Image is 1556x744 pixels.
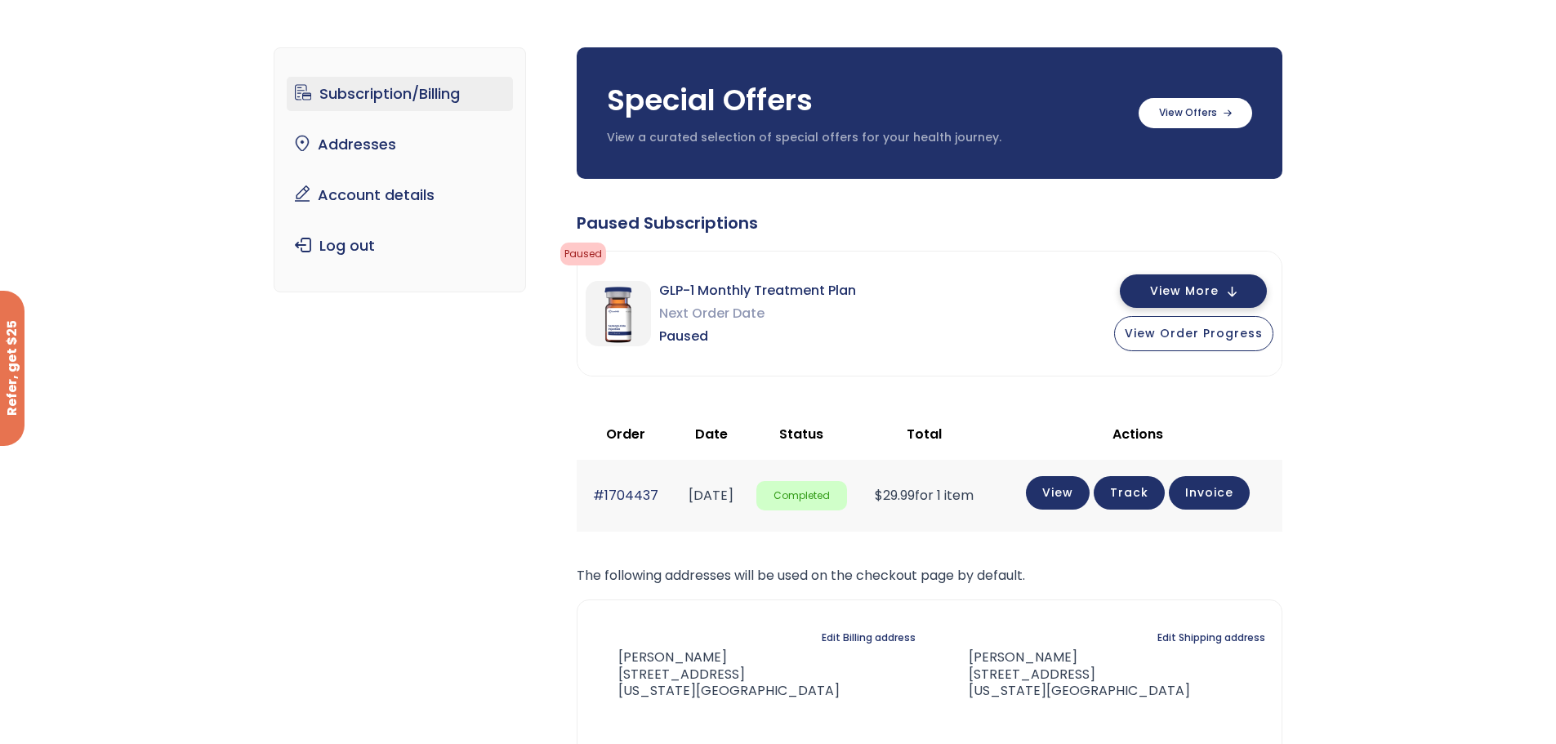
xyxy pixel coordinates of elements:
[756,481,847,511] span: Completed
[607,130,1122,146] p: View a curated selection of special offers for your health journey.
[659,325,856,348] span: Paused
[943,649,1190,700] address: [PERSON_NAME] [STREET_ADDRESS] [US_STATE][GEOGRAPHIC_DATA]
[607,80,1122,121] h3: Special Offers
[875,486,915,505] span: 29.99
[822,626,916,649] a: Edit Billing address
[1169,476,1250,510] a: Invoice
[1120,274,1267,308] button: View More
[577,564,1282,587] p: The following addresses will be used on the checkout page by default.
[594,649,840,700] address: [PERSON_NAME] [STREET_ADDRESS] [US_STATE][GEOGRAPHIC_DATA]
[1157,626,1265,649] a: Edit Shipping address
[1094,476,1165,510] a: Track
[875,486,883,505] span: $
[1026,476,1090,510] a: View
[779,425,823,443] span: Status
[287,77,513,111] a: Subscription/Billing
[1125,325,1263,341] span: View Order Progress
[659,279,856,302] span: GLP-1 Monthly Treatment Plan
[1114,316,1273,351] button: View Order Progress
[689,486,733,505] time: [DATE]
[695,425,728,443] span: Date
[1112,425,1163,443] span: Actions
[659,302,856,325] span: Next Order Date
[560,243,606,265] span: Paused
[586,281,651,346] img: GLP-1 Monthly Treatment Plan
[577,212,1282,234] div: Paused Subscriptions
[907,425,942,443] span: Total
[855,460,994,531] td: for 1 item
[274,47,526,292] nav: Account pages
[606,425,645,443] span: Order
[287,127,513,162] a: Addresses
[593,486,658,505] a: #1704437
[287,178,513,212] a: Account details
[287,229,513,263] a: Log out
[1150,286,1219,296] span: View More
